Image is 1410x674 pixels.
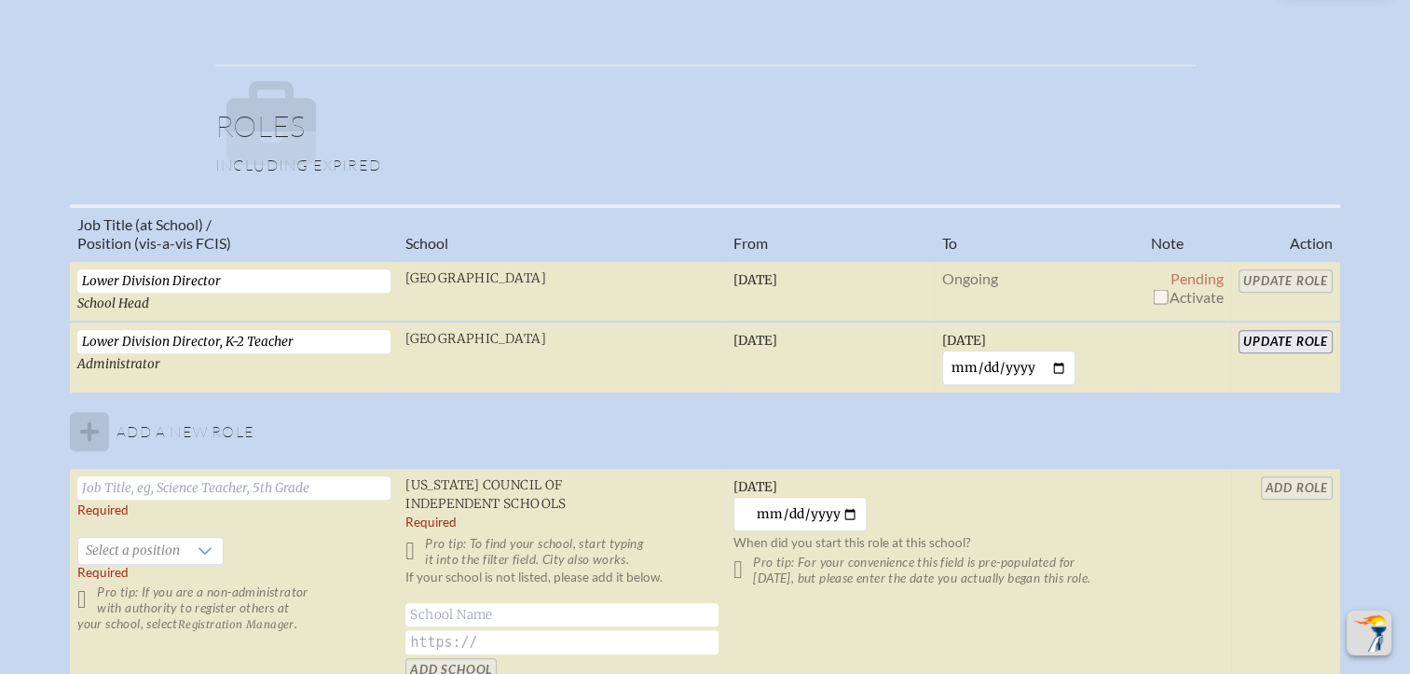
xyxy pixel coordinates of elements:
span: [DATE] [942,333,986,349]
span: [DATE] [733,479,777,495]
input: Update Role [1239,330,1333,353]
span: [GEOGRAPHIC_DATA] [405,270,546,286]
th: School [398,206,726,261]
img: To the top [1350,614,1388,652]
span: Activate [1151,288,1224,306]
th: To [935,206,1143,261]
input: Eg, Science Teacher, 5th Grade [77,330,390,353]
p: Including expired [215,156,1196,174]
label: If your school is not listed, please add it below. [405,570,663,601]
th: Action [1231,206,1340,261]
span: [DATE] [733,272,777,288]
th: From [726,206,935,261]
input: https:// [405,630,719,654]
p: Pro tip: If you are a non-administrator with authority to register others at your school, select . [77,585,390,632]
input: Job Title, eg, Science Teacher, 5th Grade [77,476,390,500]
th: Note [1143,206,1231,261]
button: Scroll Top [1347,611,1391,655]
label: Required [405,515,457,530]
span: [US_STATE] Council of Independent Schools [405,477,567,512]
input: School Name [405,603,719,626]
span: [DATE] [733,333,777,349]
span: [GEOGRAPHIC_DATA] [405,331,546,347]
p: When did you start this role at this school? [733,535,1136,551]
h1: Roles [215,111,1196,156]
label: Required [77,502,129,518]
p: Pro tip: To find your school, start typing it into the filter field. City also works. [405,536,719,568]
span: Required [77,565,129,580]
span: Select a position [78,538,187,564]
span: School Head [77,296,149,311]
span: Registration Manager [178,618,294,631]
span: Ongoing [942,269,998,287]
span: Administrator [77,356,160,372]
p: Pro tip: For your convenience this field is pre-populated for [DATE], but please enter the date y... [733,555,1136,586]
span: Pending [1170,269,1224,287]
th: Job Title (at School) / Position (vis-a-vis FCIS) [70,206,398,261]
input: Eg, Science Teacher, 5th Grade [77,269,390,293]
